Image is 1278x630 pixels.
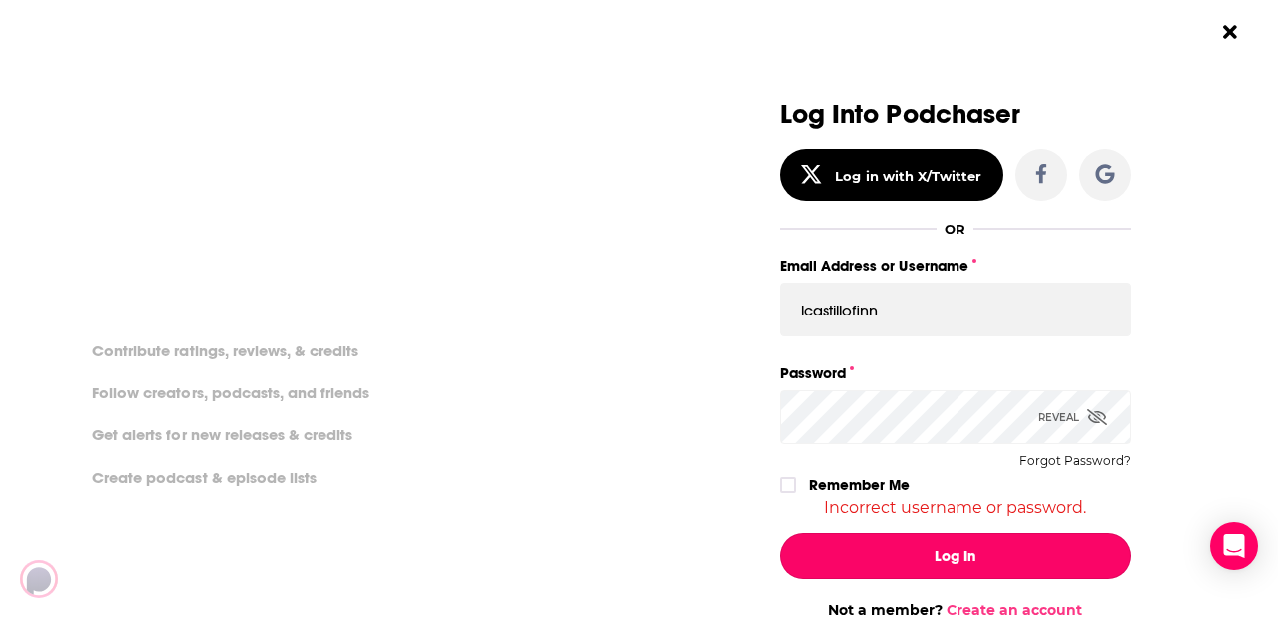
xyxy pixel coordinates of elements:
[80,464,330,490] li: Create podcast & episode lists
[1210,522,1258,570] div: Open Intercom Messenger
[80,337,373,363] li: Contribute ratings, reviews, & credits
[780,283,1131,336] input: Email Address or Username
[20,560,212,598] img: Podchaser - Follow, Share and Rate Podcasts
[947,601,1082,619] a: Create an account
[780,601,1131,619] div: Not a member?
[945,221,965,237] div: OR
[177,105,373,133] a: create an account
[20,560,196,598] a: Podchaser - Follow, Share and Rate Podcasts
[780,149,1003,201] button: Log in with X/Twitter
[780,498,1131,517] div: Incorrect username or password.
[80,303,479,321] li: On Podchaser you can:
[80,379,384,405] li: Follow creators, podcasts, and friends
[780,100,1131,129] h3: Log Into Podchaser
[780,533,1131,579] button: Log In
[1211,13,1249,51] button: Close Button
[780,360,1131,386] label: Password
[80,421,366,447] li: Get alerts for new releases & credits
[1038,390,1107,444] div: Reveal
[780,253,1131,279] label: Email Address or Username
[835,168,981,184] div: Log in with X/Twitter
[809,472,910,498] label: Remember Me
[1019,454,1131,468] button: Forgot Password?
